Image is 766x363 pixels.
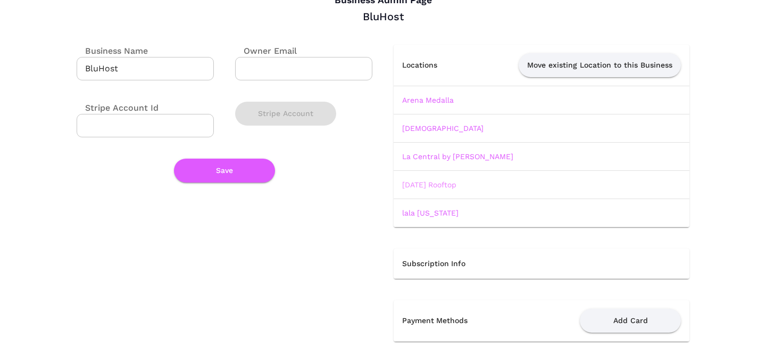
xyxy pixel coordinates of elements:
[394,249,689,279] th: Subscription Info
[174,159,275,183] button: Save
[580,316,681,324] a: Add Card
[402,209,459,217] a: lala [US_STATE]
[235,45,297,57] label: Owner Email
[402,152,513,161] a: La Central by [PERSON_NAME]
[77,10,689,23] div: BluHost
[235,109,336,117] a: Stripe Account
[519,53,681,77] button: Move existing Location to this Business
[580,309,681,333] button: Add Card
[394,300,515,342] th: Payment Methods
[394,45,460,86] th: Locations
[77,45,148,57] label: Business Name
[402,180,456,189] a: [DATE] Rooftop
[402,96,454,104] a: Arena Medalla
[77,102,159,114] label: Stripe Account Id
[402,124,484,133] a: [DEMOGRAPHIC_DATA]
